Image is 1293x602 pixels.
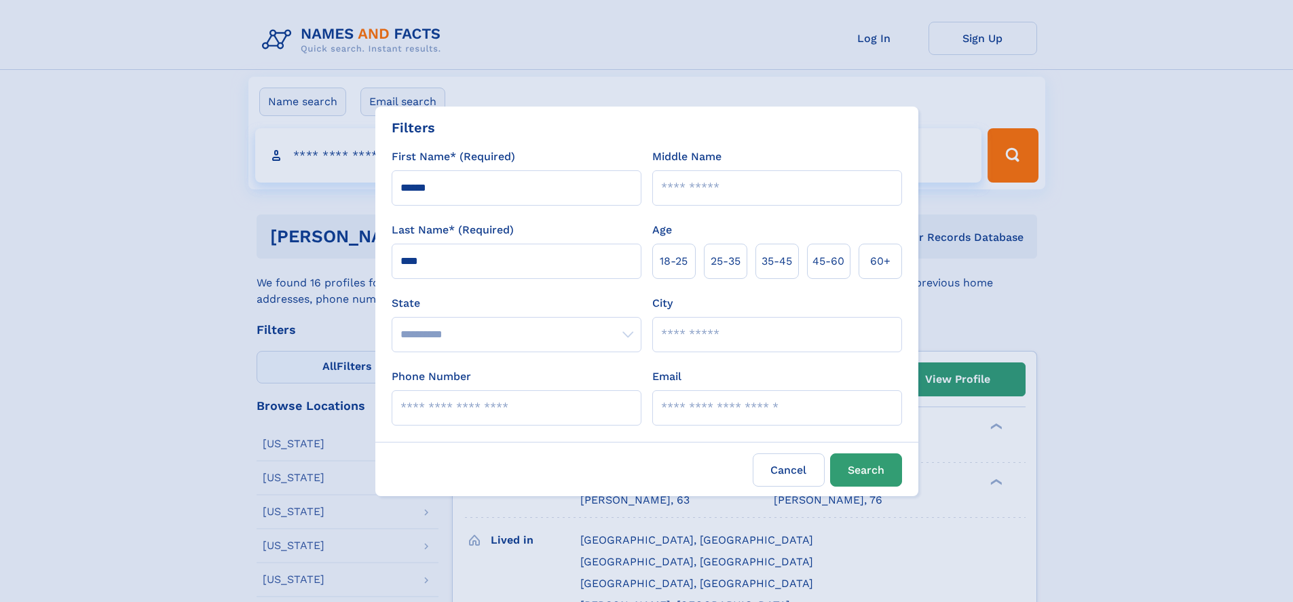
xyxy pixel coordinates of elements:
label: Age [652,222,672,238]
label: Email [652,369,681,385]
label: State [392,295,641,312]
label: Last Name* (Required) [392,222,514,238]
span: 60+ [870,253,891,269]
div: Filters [392,117,435,138]
span: 25‑35 [711,253,741,269]
span: 18‑25 [660,253,688,269]
label: First Name* (Required) [392,149,515,165]
label: City [652,295,673,312]
button: Search [830,453,902,487]
span: 45‑60 [812,253,844,269]
span: 35‑45 [762,253,792,269]
label: Cancel [753,453,825,487]
label: Phone Number [392,369,471,385]
label: Middle Name [652,149,722,165]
